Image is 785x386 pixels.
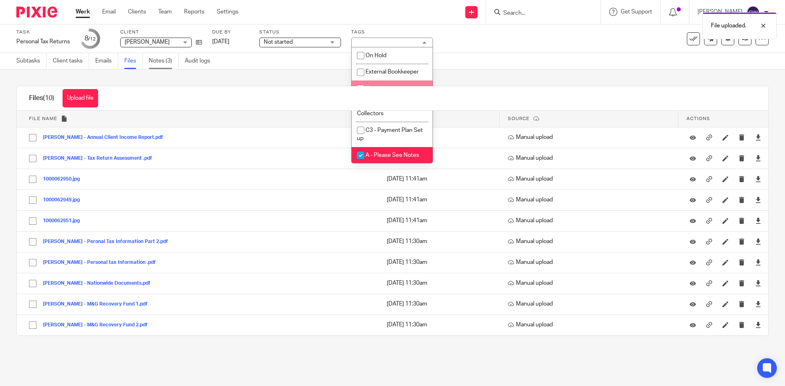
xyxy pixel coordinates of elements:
[16,7,57,18] img: Pixie
[43,135,169,141] button: [PERSON_NAME] - Annual Client Income Report.pdf
[102,8,116,16] a: Email
[25,317,40,333] input: Select
[212,39,229,45] span: [DATE]
[43,301,154,307] button: [PERSON_NAME] - M&G Recovery Fund 1.pdf
[755,175,761,183] a: Download
[16,53,47,69] a: Subtasks
[508,237,674,245] p: Manual upload
[755,321,761,329] a: Download
[508,154,674,162] p: Manual upload
[755,133,761,141] a: Download
[158,8,172,16] a: Team
[387,279,496,287] p: [DATE] 11:30am
[184,8,204,16] a: Reports
[711,22,746,30] p: File uploaded.
[53,53,89,69] a: Client tasks
[128,8,146,16] a: Clients
[747,6,760,19] img: svg%3E
[88,37,96,41] small: /12
[508,279,674,287] p: Manual upload
[25,297,40,312] input: Select
[387,258,496,266] p: [DATE] 11:30am
[755,258,761,266] a: Download
[755,216,761,225] a: Download
[149,53,179,69] a: Notes (3)
[16,38,70,46] div: Personal Tax Returns
[366,53,386,58] span: On Hold
[43,176,86,182] button: 1000062950.jpg
[508,116,529,121] span: Source
[43,156,158,161] button: [PERSON_NAME] - Tax Return Assessment .pdf
[25,172,40,187] input: Select
[63,89,98,107] button: Upload file
[508,258,674,266] p: Manual upload
[25,213,40,229] input: Select
[217,8,238,16] a: Settings
[125,39,170,45] span: [PERSON_NAME]
[25,130,40,145] input: Select
[25,234,40,250] input: Select
[185,53,216,69] a: Audit logs
[259,29,341,36] label: Status
[29,94,54,103] h1: Files
[43,218,86,224] button: 1000062951.jpg
[43,322,154,328] button: [PERSON_NAME] - M&G Recovery Fund 2.pdf
[366,86,383,91] span: Urgent
[351,29,433,36] label: Tags
[755,300,761,308] a: Download
[43,197,86,203] button: 1000062949.jpg
[264,39,293,45] span: Not started
[212,29,249,36] label: Due by
[16,29,70,36] label: Task
[76,8,90,16] a: Work
[387,154,496,162] p: [DATE] 3:50pm
[120,29,202,36] label: Client
[508,216,674,225] p: Manual upload
[387,321,496,329] p: [DATE] 11:30am
[387,300,496,308] p: [DATE] 11:30am
[508,175,674,183] p: Manual upload
[29,116,57,121] span: File name
[387,237,496,245] p: [DATE] 11:30am
[508,321,674,329] p: Manual upload
[95,53,118,69] a: Emails
[43,239,174,245] button: [PERSON_NAME] - Peronal Tax Information Part 2.pdf
[25,276,40,291] input: Select
[25,255,40,270] input: Select
[755,196,761,204] a: Download
[25,192,40,208] input: Select
[387,133,496,141] p: [DATE] 1:05pm
[387,216,496,225] p: [DATE] 11:41am
[357,127,423,142] span: C3 - Payment Plan Set up
[366,152,419,158] span: A - Please See Notes
[686,116,710,121] span: Actions
[124,53,143,69] a: Files
[43,281,157,286] button: [PERSON_NAME] - Nationwide Documents.pdf
[508,133,674,141] p: Manual upload
[43,260,162,266] button: [PERSON_NAME] - Personal tax Information .pdf
[25,151,40,166] input: Select
[755,154,761,162] a: Download
[508,196,674,204] p: Manual upload
[366,69,419,75] span: External Bookkeeper
[755,237,761,245] a: Download
[755,279,761,287] a: Download
[387,196,496,204] p: [DATE] 11:41am
[387,175,496,183] p: [DATE] 11:41am
[43,95,54,101] span: (10)
[508,300,674,308] p: Manual upload
[85,34,96,43] div: 8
